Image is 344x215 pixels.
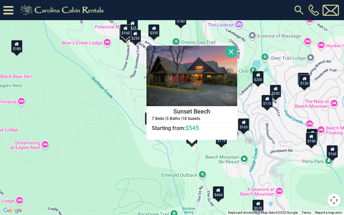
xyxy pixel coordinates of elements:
div: $230 [270,85,281,97]
h6: Starting from: [147,125,237,131]
div: $165 [238,118,249,131]
div: $115 [261,95,273,107]
img: Sunset Beech [146,46,237,106]
h4: Sunset Beech [147,106,237,117]
a: Sunset Beech Starting from: [146,106,237,132]
div: $120 [299,75,310,87]
img: search-regular.svg [293,4,305,16]
img: Khaki-logo.png [17,3,110,17]
div: $150 [298,73,309,85]
div: $165 [306,129,318,141]
div: $200 [252,71,264,84]
a: [PHONE_NUMBER] [307,4,321,16]
div: $160 [327,145,338,158]
div: $190 [306,132,317,145]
